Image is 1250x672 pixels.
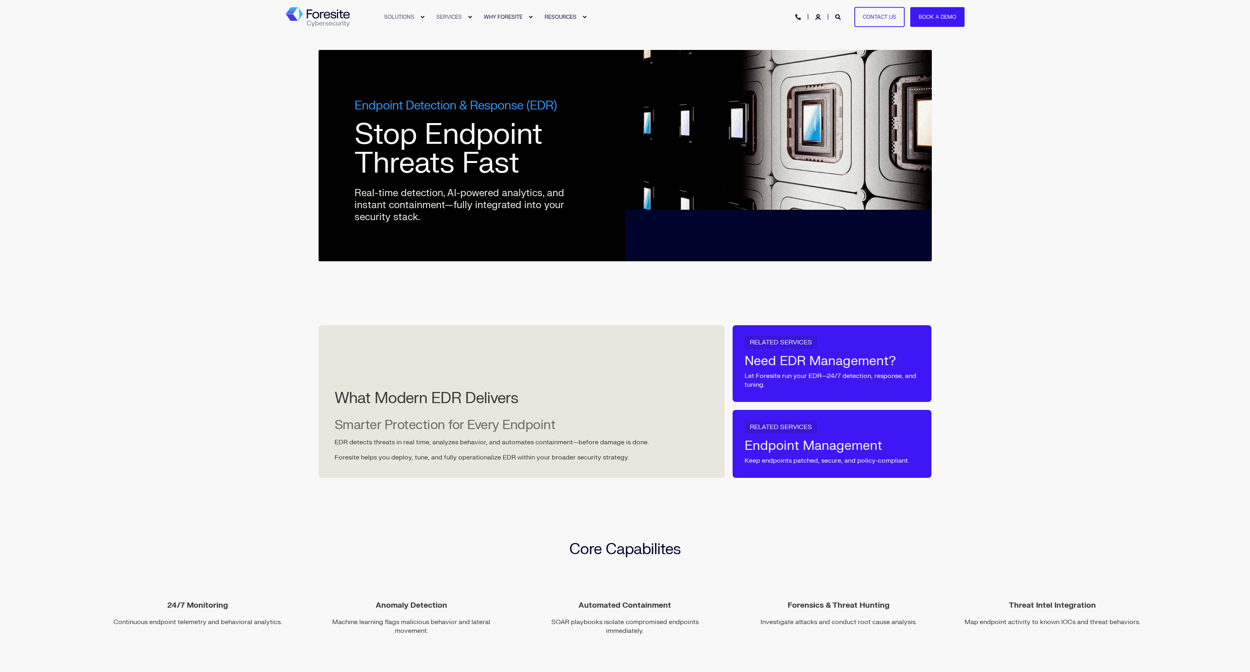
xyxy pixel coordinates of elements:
[545,14,576,20] span: RESOURCES
[745,456,909,465] p: Keep endpoints patched, secure, and policy-compliant.
[335,417,556,433] span: Smarter Protection for Every Endpoint
[286,7,350,27] img: Foresite logo, a hexagon shape of blues with a directional arrow to the right hand side, and the ...
[528,15,533,20] div: Expand WHY FORESITE
[534,618,716,635] p: SOAR playbooks isolate compromised endpoints immediately.
[748,601,929,610] span: Forensics & Threat Hunting
[335,391,649,406] h2: What Modern EDR Delivers
[355,187,564,223] span: Real-time detection, AI-powered analytics, and instant containment—fully integrated into your sec...
[815,13,822,20] a: Login
[491,542,759,557] h2: Core Capabilites
[384,14,414,20] span: SOLUTIONS
[835,13,842,20] a: Open Search
[854,7,905,27] a: Contact Us
[107,601,289,610] span: 24/7 Monitoring
[286,7,350,27] a: Back to Home
[420,15,425,20] div: Expand SOLUTIONS
[321,601,502,610] span: Anomaly Detection
[745,372,920,389] p: Let Foresite run your EDR—24/7 detection, response, and tuning.
[625,50,932,210] img: Foresite Endpoint Security
[355,120,589,178] h1: Stop Endpoint Threats Fast
[335,453,649,462] p: Foresite helps you deploy, tune, and fully operationalize EDR within your broader security strategy.
[750,423,812,431] span: RELATED SERVICES
[910,7,965,27] a: Book a Demo
[745,439,882,452] div: Endpoint Management
[582,15,587,20] div: Expand RESOURCES
[745,355,896,368] div: Need EDR Management?
[748,618,929,626] p: Investigate attacks and conduct root cause analysis.
[468,15,472,20] div: Expand SERVICES
[733,325,932,402] a: RELATED SERVICES Need EDR Management?Let Foresite run your EDR—24/7 detection, response, and tuning.
[961,618,1143,626] p: Map endpoint activity to known IOCs and threat behaviors.
[733,410,932,478] a: RELATED SERVICES Endpoint ManagementKeep endpoints patched, secure, and policy-compliant.
[107,618,289,626] p: Continuous endpoint telemetry and behavioral analytics.
[961,601,1143,610] span: Threat Intel Integration
[750,338,812,346] span: RELATED SERVICES
[355,98,557,113] span: Endpoint Detection & Response (EDR)
[534,601,716,610] span: Automated Containment
[484,14,523,20] span: WHY FORESITE
[335,438,649,447] p: EDR detects threats in real time, analyzes behavior, and automates containment—before damage is d...
[321,618,502,635] p: Machine learning flags malicious behavior and lateral movement.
